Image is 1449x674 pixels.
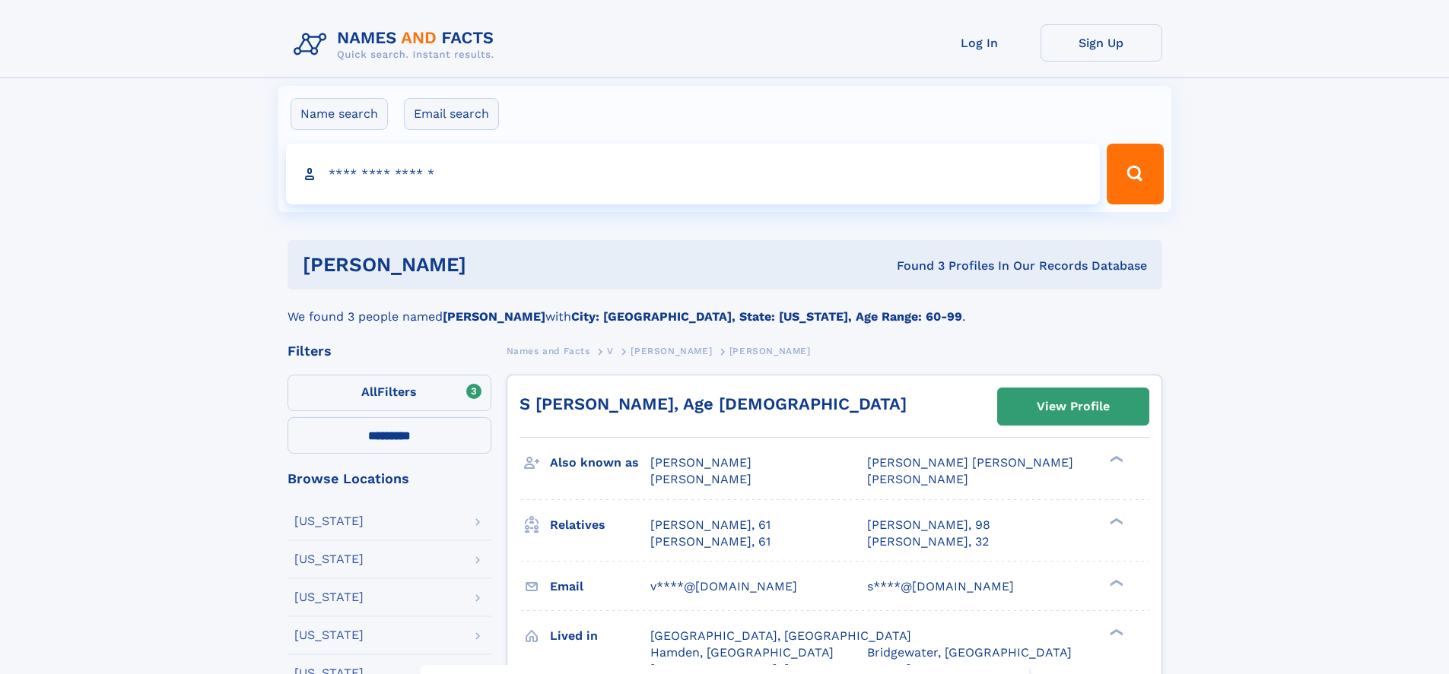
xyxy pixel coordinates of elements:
[288,24,507,65] img: Logo Names and Facts
[288,472,491,486] div: Browse Locations
[550,512,650,538] h3: Relatives
[1106,454,1124,464] div: ❯
[682,258,1147,274] div: Found 3 Profiles In Our Records Database
[631,346,712,356] span: [PERSON_NAME]
[507,341,590,360] a: Names and Facts
[1106,516,1124,526] div: ❯
[650,533,771,550] a: [PERSON_NAME], 61
[404,98,499,130] label: Email search
[361,384,377,399] span: All
[631,341,712,360] a: [PERSON_NAME]
[607,341,614,360] a: V
[294,553,364,565] div: [US_STATE]
[1041,24,1162,62] a: Sign Up
[650,472,752,486] span: [PERSON_NAME]
[919,24,1041,62] a: Log In
[288,290,1162,326] div: We found 3 people named with .
[867,517,990,533] a: [PERSON_NAME], 98
[303,255,682,274] h1: [PERSON_NAME]
[288,375,491,411] label: Filters
[1106,577,1124,587] div: ❯
[867,533,989,550] a: [PERSON_NAME], 32
[867,645,1072,660] span: Bridgewater, [GEOGRAPHIC_DATA]
[550,574,650,600] h3: Email
[571,309,962,324] b: City: [GEOGRAPHIC_DATA], State: [US_STATE], Age Range: 60-99
[650,628,911,643] span: [GEOGRAPHIC_DATA], [GEOGRAPHIC_DATA]
[867,472,968,486] span: [PERSON_NAME]
[650,517,771,533] a: [PERSON_NAME], 61
[294,629,364,641] div: [US_STATE]
[294,515,364,527] div: [US_STATE]
[520,394,907,413] a: S [PERSON_NAME], Age [DEMOGRAPHIC_DATA]
[550,623,650,649] h3: Lived in
[1106,627,1124,637] div: ❯
[1037,389,1110,424] div: View Profile
[1107,144,1163,204] button: Search Button
[729,346,811,356] span: [PERSON_NAME]
[288,344,491,358] div: Filters
[550,450,650,476] h3: Also known as
[650,455,752,470] span: [PERSON_NAME]
[286,144,1101,204] input: search input
[998,388,1149,425] a: View Profile
[867,455,1073,470] span: [PERSON_NAME] [PERSON_NAME]
[443,309,545,324] b: [PERSON_NAME]
[650,645,834,660] span: Hamden, [GEOGRAPHIC_DATA]
[294,591,364,603] div: [US_STATE]
[291,98,388,130] label: Name search
[607,346,614,356] span: V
